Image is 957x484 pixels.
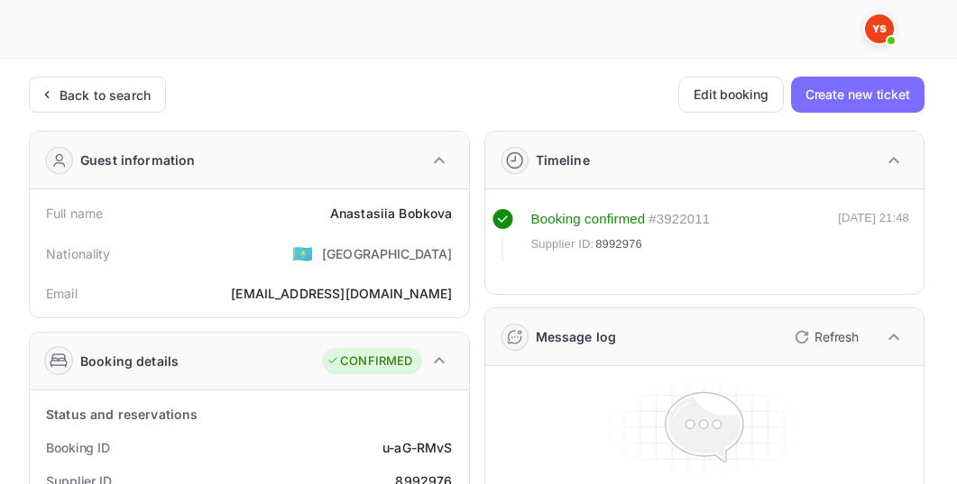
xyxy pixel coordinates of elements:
div: Full name [46,204,103,223]
div: Booking details [80,352,179,370]
div: Status and reservations [46,405,198,424]
button: Edit booking [678,77,784,113]
div: [GEOGRAPHIC_DATA] [322,244,453,263]
div: Timeline [536,151,590,169]
img: Yandex Support [865,14,894,43]
div: # 3922011 [649,209,710,230]
div: Booking ID [46,438,110,457]
div: u-aG-RMvS [382,438,452,457]
span: 8992976 [595,235,642,253]
button: Refresh [784,323,866,352]
div: [EMAIL_ADDRESS][DOMAIN_NAME] [231,284,452,303]
span: Supplier ID: [531,235,594,253]
div: Email [46,284,78,303]
button: Create new ticket [791,77,925,113]
div: Guest information [80,151,196,169]
span: United States [292,237,313,269]
div: Booking confirmed [531,209,646,230]
div: CONFIRMED [327,352,412,370]
div: Anastasiia Bobkova [330,204,453,223]
div: Nationality [46,244,111,263]
div: Back to search [60,86,151,105]
div: [DATE] 21:48 [838,209,909,261]
p: Refresh [814,327,859,346]
div: Message log [536,327,617,346]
